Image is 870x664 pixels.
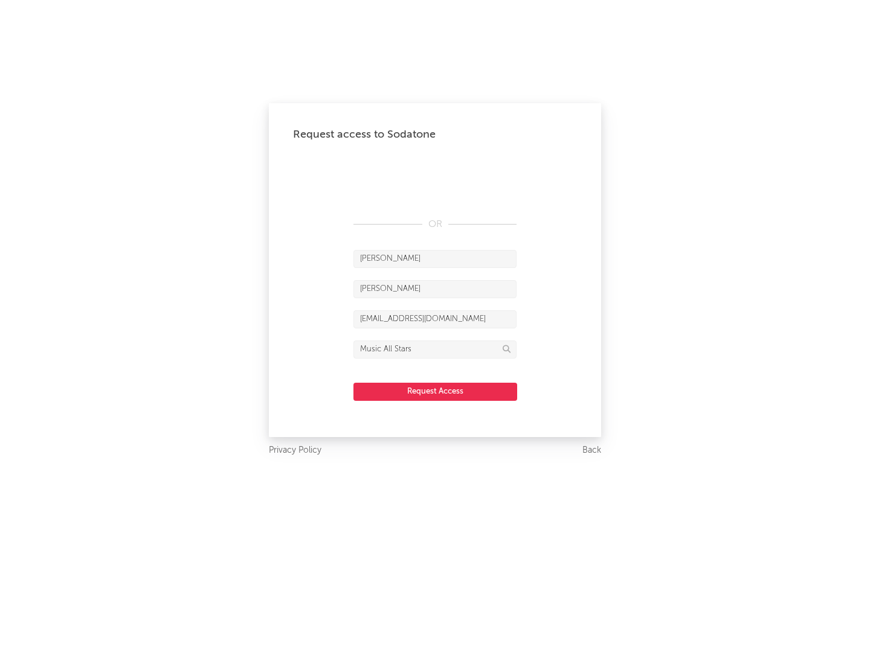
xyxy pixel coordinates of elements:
input: Last Name [353,280,517,298]
div: Request access to Sodatone [293,127,577,142]
input: First Name [353,250,517,268]
a: Privacy Policy [269,443,321,458]
div: OR [353,217,517,232]
input: Division [353,340,517,359]
button: Request Access [353,383,517,401]
a: Back [582,443,601,458]
input: Email [353,310,517,328]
